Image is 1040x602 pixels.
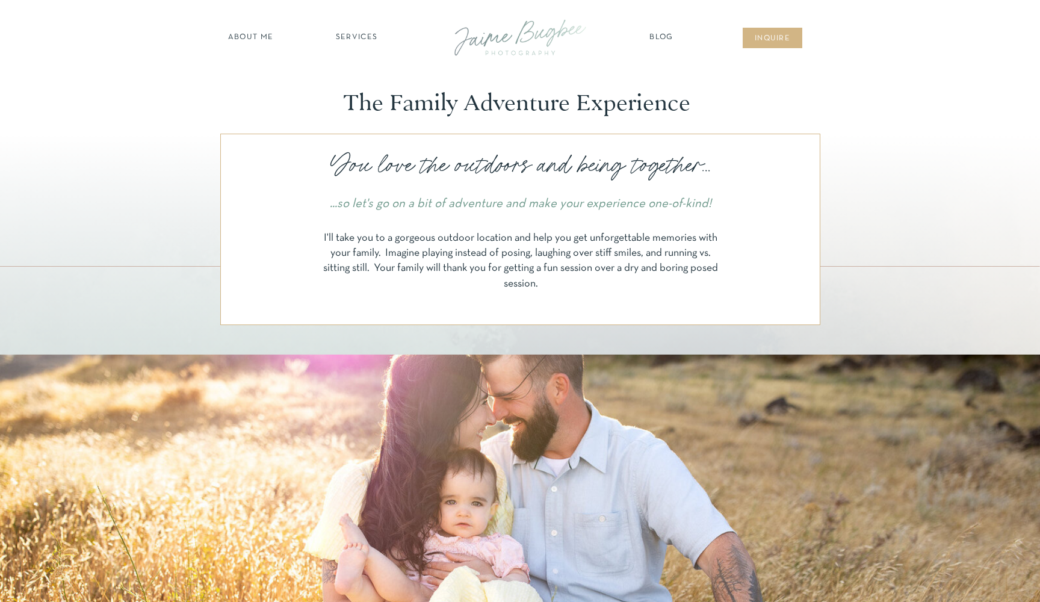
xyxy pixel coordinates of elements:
[748,33,797,45] a: inqUIre
[224,32,277,44] a: about ME
[344,90,696,117] p: The Family Adventure Experience
[320,231,721,298] p: I'll take you to a gorgeous outdoor location and help you get unforgettable memories with your fa...
[323,32,391,44] a: SERVICES
[315,148,725,182] p: You love the outdoors and being together...
[646,32,676,44] a: Blog
[330,198,711,209] i: ...so let's go on a bit of adventure and make your experience one-of-kind!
